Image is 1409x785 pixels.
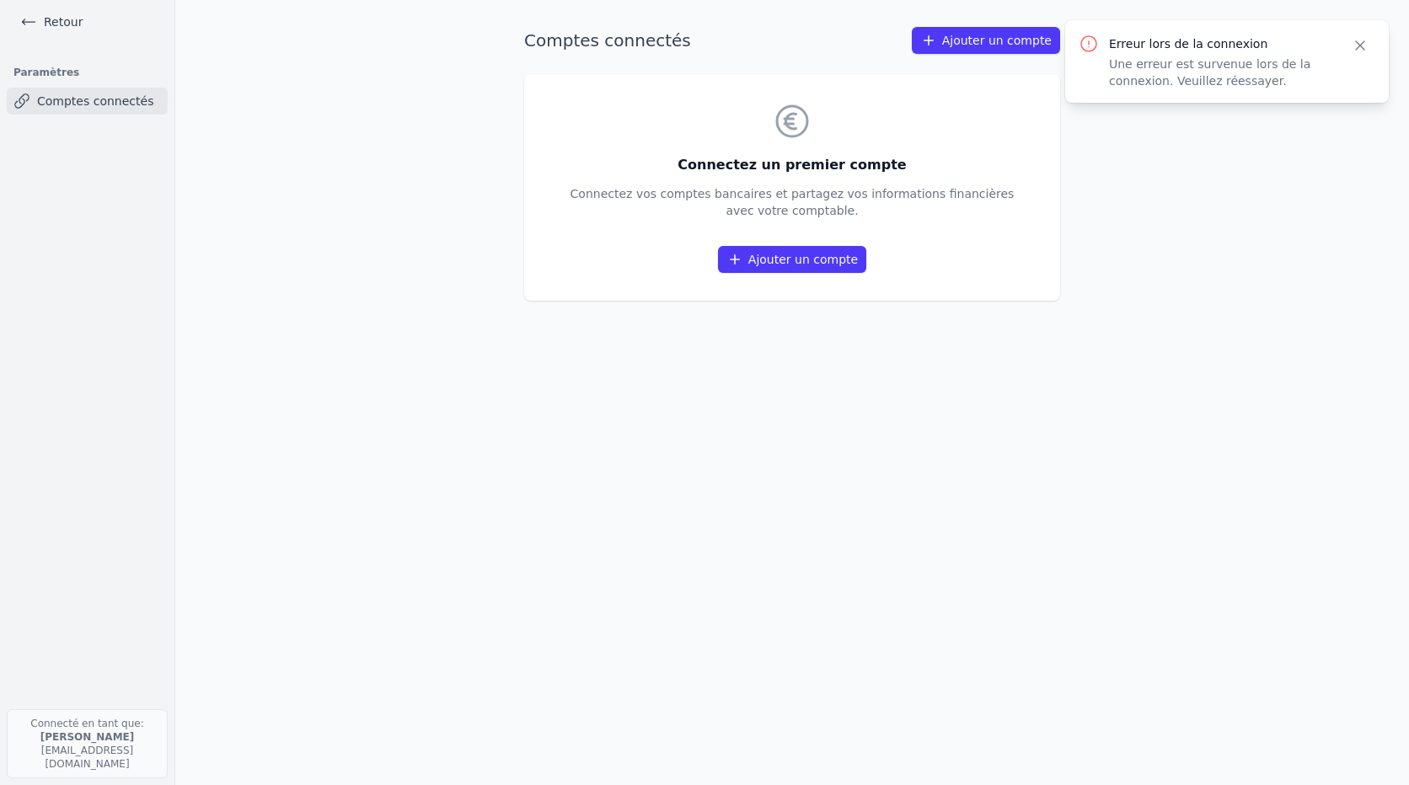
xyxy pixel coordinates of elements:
a: Ajouter un compte [912,27,1060,54]
a: Comptes connectés [7,88,168,115]
h3: Connectez un premier compte [571,155,1015,175]
a: Ajouter un compte [718,246,866,273]
a: Retour [13,10,89,34]
p: Une erreur est survenue lors de la connexion. Veuillez réessayer. [1109,56,1331,89]
p: Erreur lors de la connexion [1109,35,1331,52]
p: Connectez vos comptes bancaires et partagez vos informations financières avec votre comptable. [571,185,1015,219]
strong: [PERSON_NAME] [40,731,135,743]
p: Connecté en tant que: [EMAIL_ADDRESS][DOMAIN_NAME] [7,709,168,778]
h1: Comptes connectés [524,29,691,52]
h3: Paramètres [7,61,168,84]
